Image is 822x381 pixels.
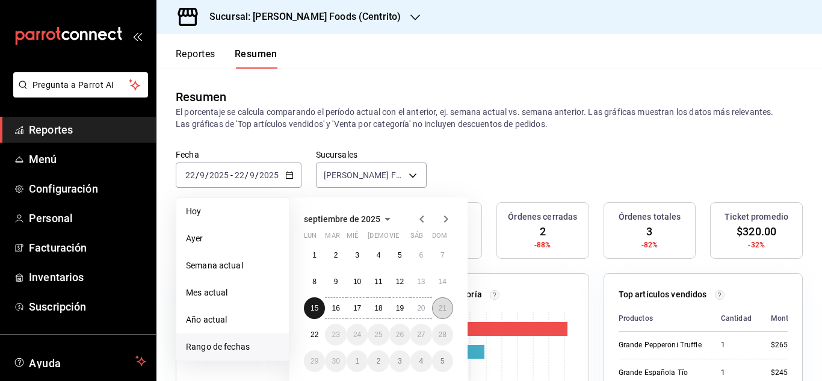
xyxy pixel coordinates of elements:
[389,271,410,293] button: 12 de septiembre de 2025
[29,122,146,138] span: Reportes
[332,304,339,312] abbr: 16 de septiembre de 2025
[132,31,142,41] button: open_drawer_menu
[325,297,346,319] button: 16 de septiembre de 2025
[389,297,410,319] button: 19 de septiembre de 2025
[186,205,279,218] span: Hoy
[316,150,427,159] label: Sucursales
[410,271,431,293] button: 13 de septiembre de 2025
[619,288,707,301] p: Top artículos vendidos
[304,212,395,226] button: septiembre de 2025
[235,48,277,69] button: Resumen
[304,271,325,293] button: 8 de septiembre de 2025
[304,297,325,319] button: 15 de septiembre de 2025
[432,244,453,266] button: 7 de septiembre de 2025
[771,368,799,378] div: $245.00
[432,324,453,345] button: 28 de septiembre de 2025
[255,170,259,180] span: /
[410,232,423,244] abbr: sábado
[325,324,346,345] button: 23 de septiembre de 2025
[398,251,402,259] abbr: 5 de septiembre de 2025
[711,306,761,332] th: Cantidad
[325,350,346,372] button: 30 de septiembre de 2025
[748,240,765,250] span: -32%
[368,324,389,345] button: 25 de septiembre de 2025
[29,299,146,315] span: Suscripción
[347,297,368,319] button: 17 de septiembre de 2025
[417,304,425,312] abbr: 20 de septiembre de 2025
[176,48,215,69] button: Reportes
[761,306,799,332] th: Monto
[540,223,546,240] span: 2
[347,324,368,345] button: 24 de septiembre de 2025
[29,151,146,167] span: Menú
[29,210,146,226] span: Personal
[334,277,338,286] abbr: 9 de septiembre de 2025
[334,251,338,259] abbr: 2 de septiembre de 2025
[771,340,799,350] div: $265.00
[29,269,146,285] span: Inventarios
[209,170,229,180] input: ----
[185,170,196,180] input: --
[396,304,404,312] abbr: 19 de septiembre de 2025
[186,341,279,353] span: Rango de fechas
[311,330,318,339] abbr: 22 de septiembre de 2025
[417,277,425,286] abbr: 13 de septiembre de 2025
[304,324,325,345] button: 22 de septiembre de 2025
[534,240,551,250] span: -88%
[508,211,577,223] h3: Órdenes cerradas
[186,314,279,326] span: Año actual
[439,304,447,312] abbr: 21 de septiembre de 2025
[725,211,788,223] h3: Ticket promedio
[200,10,401,24] h3: Sucursal: [PERSON_NAME] Foods (Centrito)
[311,357,318,365] abbr: 29 de septiembre de 2025
[205,170,209,180] span: /
[396,330,404,339] abbr: 26 de septiembre de 2025
[186,259,279,272] span: Semana actual
[417,330,425,339] abbr: 27 de septiembre de 2025
[368,271,389,293] button: 11 de septiembre de 2025
[419,251,423,259] abbr: 6 de septiembre de 2025
[353,304,361,312] abbr: 17 de septiembre de 2025
[377,251,381,259] abbr: 4 de septiembre de 2025
[619,340,702,350] div: Grande Pepperoni Truffle
[176,48,277,69] div: navigation tabs
[439,330,447,339] abbr: 28 de septiembre de 2025
[186,232,279,245] span: Ayer
[619,306,711,332] th: Productos
[230,170,233,180] span: -
[32,79,129,91] span: Pregunta a Parrot AI
[347,350,368,372] button: 1 de octubre de 2025
[377,357,381,365] abbr: 2 de octubre de 2025
[389,244,410,266] button: 5 de septiembre de 2025
[410,244,431,266] button: 6 de septiembre de 2025
[374,304,382,312] abbr: 18 de septiembre de 2025
[368,297,389,319] button: 18 de septiembre de 2025
[324,169,404,181] span: [PERSON_NAME] Foods (Centrito)
[304,232,317,244] abbr: lunes
[234,170,245,180] input: --
[311,304,318,312] abbr: 15 de septiembre de 2025
[721,368,752,378] div: 1
[186,287,279,299] span: Mes actual
[368,244,389,266] button: 4 de septiembre de 2025
[304,350,325,372] button: 29 de septiembre de 2025
[176,106,803,130] p: El porcentaje se calcula comparando el período actual con el anterior, ej. semana actual vs. sema...
[347,232,358,244] abbr: miércoles
[389,350,410,372] button: 3 de octubre de 2025
[389,232,399,244] abbr: viernes
[641,240,658,250] span: -82%
[259,170,279,180] input: ----
[325,232,339,244] abbr: martes
[245,170,249,180] span: /
[199,170,205,180] input: --
[440,357,445,365] abbr: 5 de octubre de 2025
[432,350,453,372] button: 5 de octubre de 2025
[196,170,199,180] span: /
[396,277,404,286] abbr: 12 de septiembre de 2025
[8,87,148,100] a: Pregunta a Parrot AI
[13,72,148,98] button: Pregunta a Parrot AI
[304,244,325,266] button: 1 de septiembre de 2025
[176,150,301,159] label: Fecha
[419,357,423,365] abbr: 4 de octubre de 2025
[374,330,382,339] abbr: 25 de septiembre de 2025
